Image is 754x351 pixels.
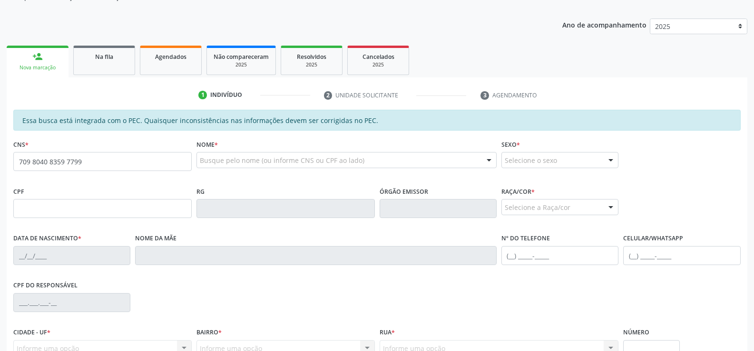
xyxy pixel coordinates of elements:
div: Nova marcação [13,64,62,71]
div: Essa busca está integrada com o PEC. Quaisquer inconsistências nas informações devem ser corrigid... [13,110,741,131]
span: Resolvidos [297,53,326,61]
div: 2025 [214,61,269,68]
input: (__) _____-_____ [501,246,618,265]
span: Cancelados [362,53,394,61]
label: Sexo [501,137,520,152]
input: __/__/____ [13,246,130,265]
label: CPF do responsável [13,278,78,293]
label: Bairro [196,325,222,340]
label: Nome da mãe [135,231,176,246]
span: Não compareceram [214,53,269,61]
input: ___.___.___-__ [13,293,130,312]
label: Nº do Telefone [501,231,550,246]
div: Indivíduo [210,91,242,99]
label: Raça/cor [501,184,535,199]
label: Nome [196,137,218,152]
div: 1 [198,91,207,99]
label: Órgão emissor [380,184,428,199]
label: CPF [13,184,24,199]
label: Data de nascimento [13,231,81,246]
label: CNS [13,137,29,152]
span: Agendados [155,53,186,61]
label: Rua [380,325,395,340]
span: Selecione o sexo [505,155,557,165]
div: person_add [32,51,43,62]
label: RG [196,184,205,199]
span: Busque pelo nome (ou informe CNS ou CPF ao lado) [200,155,364,165]
span: Selecione a Raça/cor [505,202,570,212]
input: (__) _____-_____ [623,246,740,265]
div: 2025 [354,61,402,68]
div: 2025 [288,61,335,68]
p: Ano de acompanhamento [562,19,646,30]
label: Celular/WhatsApp [623,231,683,246]
span: Na fila [95,53,113,61]
label: Número [623,325,649,340]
